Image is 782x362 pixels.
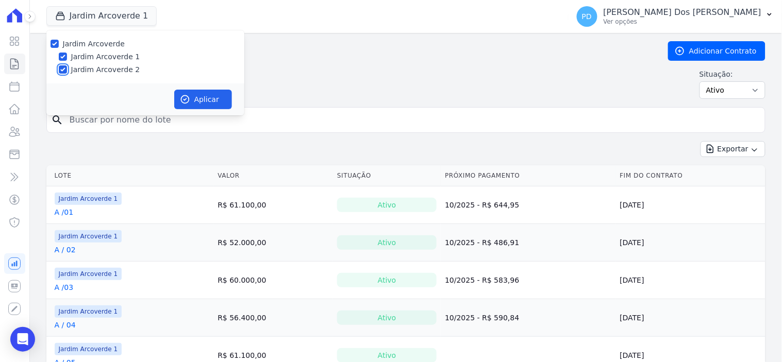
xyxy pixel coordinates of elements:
[616,186,766,224] td: [DATE]
[55,268,122,280] span: Jardim Arcoverde 1
[213,299,333,337] td: R$ 56.400,00
[71,64,140,75] label: Jardim Arcoverde 2
[174,90,232,109] button: Aplicar
[55,305,122,318] span: Jardim Arcoverde 1
[46,42,652,60] h2: Contratos
[337,311,437,325] div: Ativo
[445,314,519,322] a: 10/2025 - R$ 590,84
[701,141,766,157] button: Exportar
[445,276,519,284] a: 10/2025 - R$ 583,96
[337,273,437,287] div: Ativo
[445,238,519,247] a: 10/2025 - R$ 486,91
[55,207,74,217] a: A /01
[55,343,122,355] span: Jardim Arcoverde 1
[55,230,122,243] span: Jardim Arcoverde 1
[63,110,761,130] input: Buscar por nome do lote
[337,198,437,212] div: Ativo
[616,165,766,186] th: Fim do Contrato
[582,13,592,20] span: PD
[333,165,441,186] th: Situação
[616,262,766,299] td: [DATE]
[604,18,761,26] p: Ver opções
[46,165,214,186] th: Lote
[700,69,766,79] label: Situação:
[71,51,140,62] label: Jardim Arcoverde 1
[63,40,125,48] label: Jardim Arcoverde
[55,282,74,292] a: A /03
[445,201,519,209] a: 10/2025 - R$ 644,95
[616,299,766,337] td: [DATE]
[51,114,63,126] i: search
[616,224,766,262] td: [DATE]
[55,193,122,205] span: Jardim Arcoverde 1
[213,165,333,186] th: Valor
[213,186,333,224] td: R$ 61.100,00
[55,245,76,255] a: A / 02
[604,7,761,18] p: [PERSON_NAME] Dos [PERSON_NAME]
[55,320,76,330] a: A / 04
[213,224,333,262] td: R$ 52.000,00
[10,327,35,352] div: Open Intercom Messenger
[668,41,766,61] a: Adicionar Contrato
[213,262,333,299] td: R$ 60.000,00
[569,2,782,31] button: PD [PERSON_NAME] Dos [PERSON_NAME] Ver opções
[337,235,437,250] div: Ativo
[441,165,615,186] th: Próximo Pagamento
[46,6,157,26] button: Jardim Arcoverde 1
